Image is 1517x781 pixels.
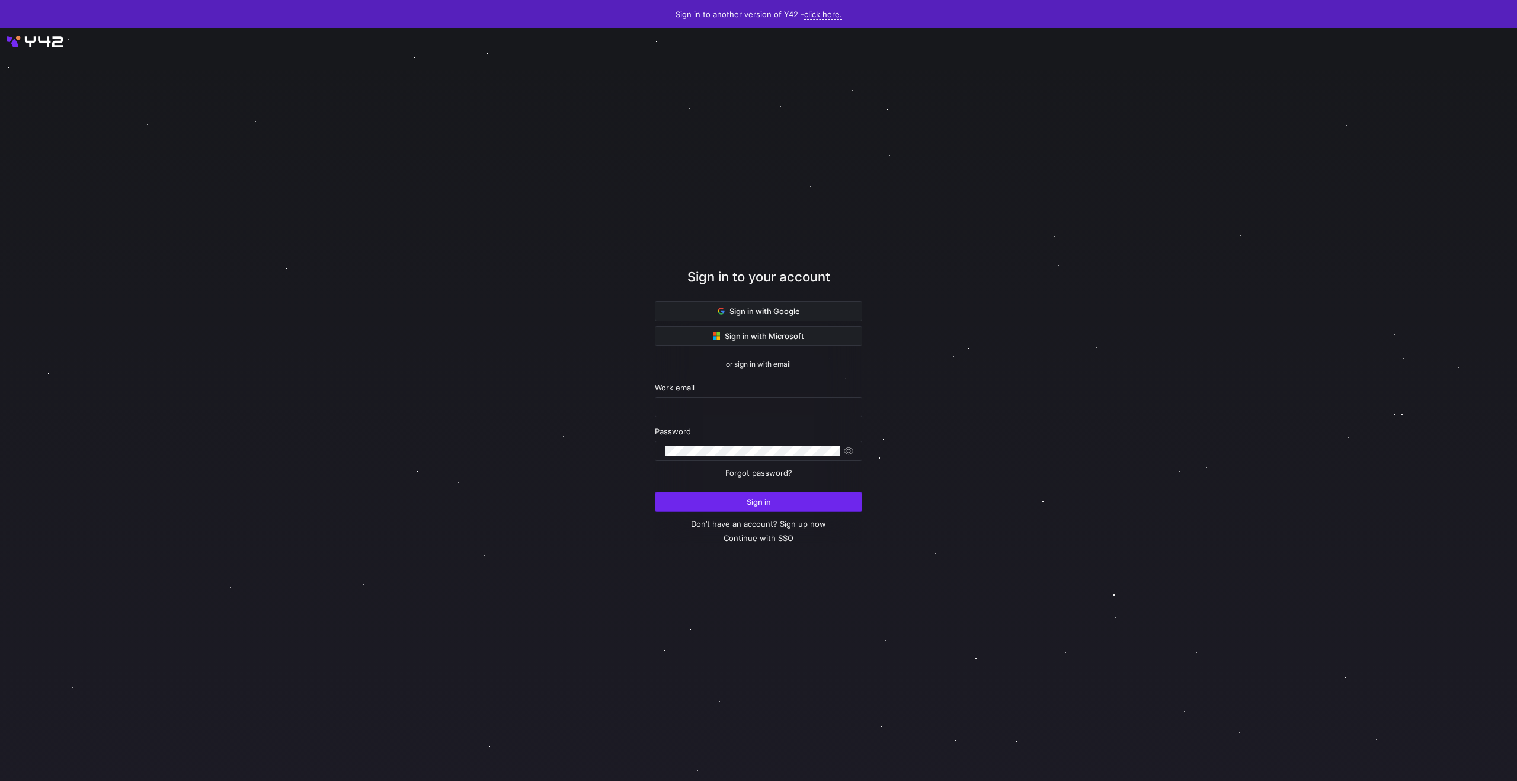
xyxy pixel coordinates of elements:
[655,301,862,321] button: Sign in with Google
[655,427,691,436] span: Password
[691,519,826,529] a: Don’t have an account? Sign up now
[724,533,793,543] a: Continue with SSO
[726,360,791,369] span: or sign in with email
[655,267,862,301] div: Sign in to your account
[804,9,842,20] a: click here.
[713,331,804,341] span: Sign in with Microsoft
[655,383,695,392] span: Work email
[655,326,862,346] button: Sign in with Microsoft
[747,497,771,507] span: Sign in
[718,306,800,316] span: Sign in with Google
[655,492,862,512] button: Sign in
[725,468,792,478] a: Forgot password?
